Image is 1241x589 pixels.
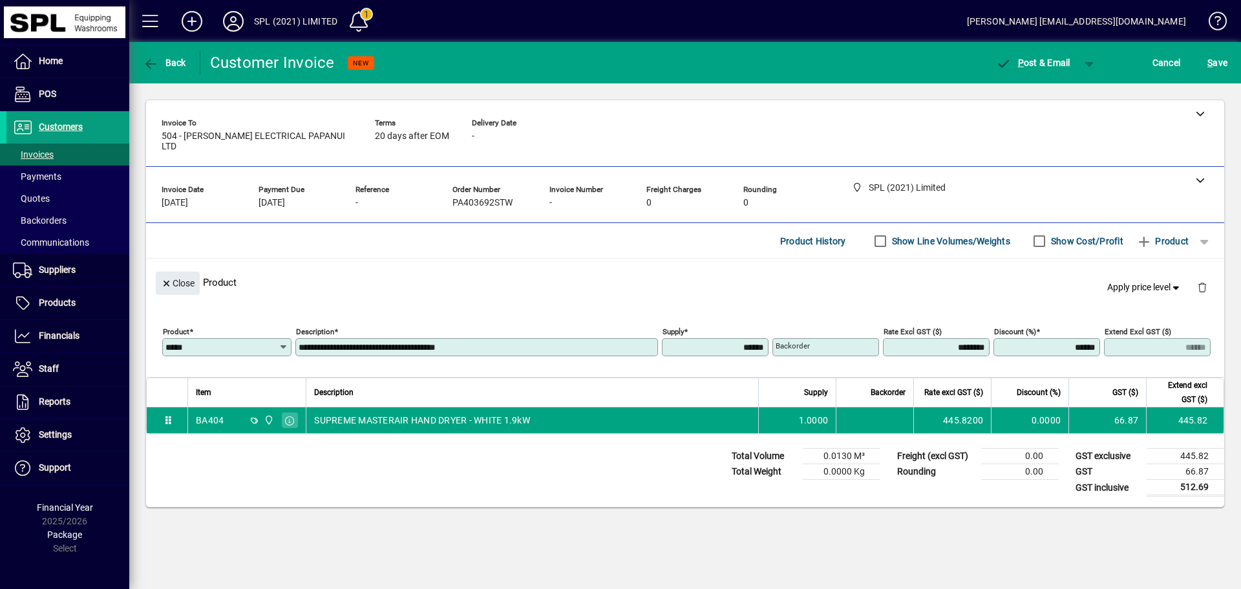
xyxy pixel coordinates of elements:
[6,144,129,166] a: Invoices
[260,413,275,427] span: SPL (2021) Limited
[39,56,63,66] span: Home
[171,10,213,33] button: Add
[991,407,1068,433] td: 0.0000
[1130,230,1195,253] button: Product
[994,327,1036,336] mat-label: Discount (%)
[353,59,369,67] span: NEW
[213,10,254,33] button: Profile
[989,51,1077,74] button: Post & Email
[196,385,211,400] span: Item
[776,341,810,350] mat-label: Backorder
[1149,51,1184,74] button: Cancel
[1207,58,1213,68] span: S
[1068,407,1146,433] td: 66.87
[646,198,652,208] span: 0
[884,327,942,336] mat-label: Rate excl GST ($)
[804,385,828,400] span: Supply
[162,198,188,208] span: [DATE]
[1146,407,1224,433] td: 445.82
[6,386,129,418] a: Reports
[39,429,72,440] span: Settings
[1152,52,1181,73] span: Cancel
[39,89,56,99] span: POS
[314,385,354,400] span: Description
[13,149,54,160] span: Invoices
[1048,235,1123,248] label: Show Cost/Profit
[47,530,82,540] span: Package
[6,353,129,385] a: Staff
[210,52,335,73] div: Customer Invoice
[1018,58,1024,68] span: P
[6,166,129,187] a: Payments
[259,198,285,208] span: [DATE]
[725,464,803,480] td: Total Weight
[39,396,70,407] span: Reports
[1147,464,1224,480] td: 66.87
[140,51,189,74] button: Back
[314,414,530,427] span: SUPREME MASTERAIR HAND DRYER - WHITE 1.9kW
[39,297,76,308] span: Products
[6,231,129,253] a: Communications
[799,414,829,427] span: 1.0000
[1147,480,1224,496] td: 512.69
[6,187,129,209] a: Quotes
[891,449,981,464] td: Freight (excl GST)
[37,502,93,513] span: Financial Year
[803,449,880,464] td: 0.0130 M³
[1136,231,1189,252] span: Product
[1102,276,1187,299] button: Apply price level
[153,277,203,288] app-page-header-button: Close
[375,131,449,142] span: 20 days after EOM
[995,58,1070,68] span: ost & Email
[1069,464,1147,480] td: GST
[13,237,89,248] span: Communications
[13,171,61,182] span: Payments
[803,464,880,480] td: 0.0000 Kg
[156,272,200,295] button: Close
[146,259,1224,306] div: Product
[1147,449,1224,464] td: 445.82
[871,385,906,400] span: Backorder
[13,215,67,226] span: Backorders
[6,452,129,484] a: Support
[1207,52,1227,73] span: ave
[924,385,983,400] span: Rate excl GST ($)
[1105,327,1171,336] mat-label: Extend excl GST ($)
[6,287,129,319] a: Products
[143,58,186,68] span: Back
[196,414,224,427] div: BA404
[1069,480,1147,496] td: GST inclusive
[452,198,513,208] span: PA403692STW
[967,11,1186,32] div: [PERSON_NAME] [EMAIL_ADDRESS][DOMAIN_NAME]
[743,198,748,208] span: 0
[355,198,358,208] span: -
[296,327,334,336] mat-label: Description
[39,363,59,374] span: Staff
[981,449,1059,464] td: 0.00
[6,45,129,78] a: Home
[162,131,355,152] span: 504 - [PERSON_NAME] ELECTRICAL PAPANUI LTD
[39,122,83,132] span: Customers
[780,231,846,252] span: Product History
[775,230,851,253] button: Product History
[6,209,129,231] a: Backorders
[1187,281,1218,293] app-page-header-button: Delete
[254,11,337,32] div: SPL (2021) LIMITED
[163,327,189,336] mat-label: Product
[39,462,71,473] span: Support
[1112,385,1138,400] span: GST ($)
[549,198,552,208] span: -
[39,330,80,341] span: Financials
[1069,449,1147,464] td: GST exclusive
[39,264,76,275] span: Suppliers
[1017,385,1061,400] span: Discount (%)
[1199,3,1225,45] a: Knowledge Base
[981,464,1059,480] td: 0.00
[161,273,195,294] span: Close
[922,414,983,427] div: 445.8200
[6,78,129,111] a: POS
[13,193,50,204] span: Quotes
[6,254,129,286] a: Suppliers
[1154,378,1207,407] span: Extend excl GST ($)
[1187,272,1218,303] button: Delete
